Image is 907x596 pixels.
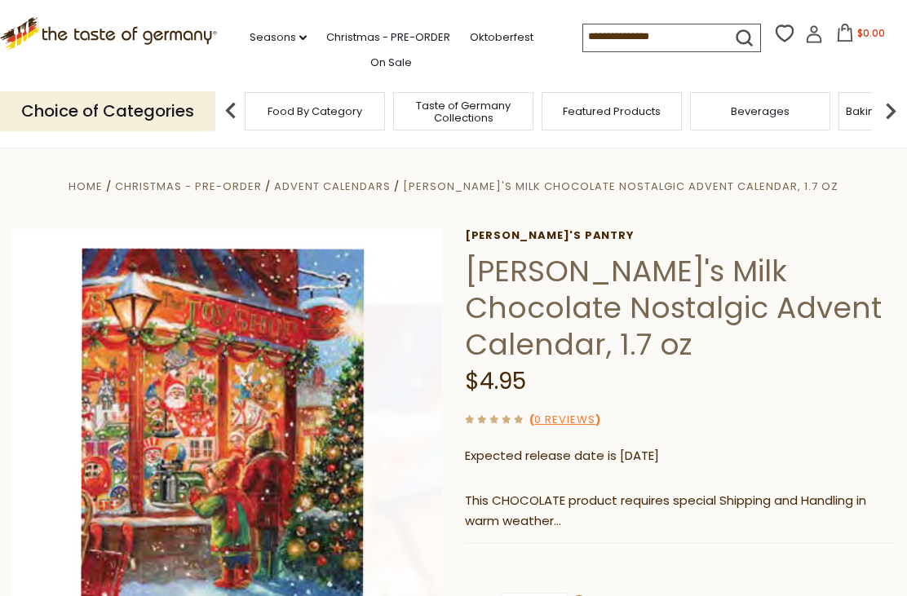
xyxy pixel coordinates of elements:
span: $4.95 [465,365,526,397]
a: 0 Reviews [534,412,595,429]
a: Taste of Germany Collections [398,99,529,124]
a: On Sale [370,54,412,72]
a: Beverages [731,105,790,117]
a: [PERSON_NAME]'s Milk Chocolate Nostalgic Advent Calendar, 1.7 oz [403,179,838,194]
img: next arrow [874,95,907,127]
a: Oktoberfest [470,29,533,46]
a: Food By Category [268,105,362,117]
button: $0.00 [826,24,896,48]
a: Featured Products [563,105,661,117]
span: $0.00 [857,26,885,40]
a: Home [69,179,103,194]
a: [PERSON_NAME]'s Pantry [465,229,895,242]
a: Christmas - PRE-ORDER [115,179,262,194]
p: Expected release date is [DATE] [465,446,895,466]
p: This CHOCOLATE product requires special Shipping and Handling in warm weather [465,491,895,532]
a: Seasons [250,29,307,46]
a: Advent Calendars [274,179,391,194]
img: previous arrow [215,95,247,127]
span: ( ) [529,412,600,427]
h1: [PERSON_NAME]'s Milk Chocolate Nostalgic Advent Calendar, 1.7 oz [465,253,895,363]
a: Christmas - PRE-ORDER [326,29,450,46]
